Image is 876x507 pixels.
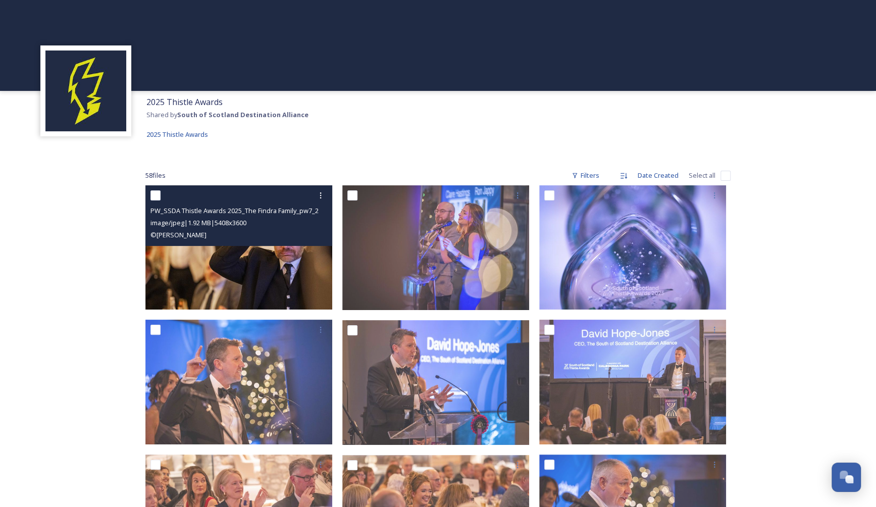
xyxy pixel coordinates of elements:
[145,320,332,444] img: PW_SSDA Thistle Awards 2025_The Findra Family_pw7_2773.JPG
[146,96,223,108] span: 2025 Thistle Awards
[539,320,726,444] img: PW_SSDA Thistle Awards 2025_The Findra Family_pw7_2730.JPG
[177,110,308,119] strong: South of Scotland Destination Alliance
[145,185,332,310] img: PW_SSDA Thistle Awards 2025_The Findra Family_pw7_2896.JPG
[566,166,604,185] div: Filters
[146,130,208,139] span: 2025 Thistle Awards
[145,171,166,180] span: 58 file s
[539,185,726,310] img: PW_SSDA Thistle Awards 2025_The Findra Family_pw7_2854.JPG
[150,206,341,215] span: PW_SSDA Thistle Awards 2025_The Findra Family_pw7_2896.JPG
[146,110,308,119] span: Shared by
[342,185,529,310] img: PW_SSDA Thistle Awards 2025_The Findra Family_pw7_2799.JPG
[832,463,861,492] button: Open Chat
[633,166,684,185] div: Date Created
[45,50,126,131] img: images.jpeg
[146,128,208,140] a: 2025 Thistle Awards
[342,320,529,445] img: PW_SSDA Thistle Awards 2025_The Findra Family_pw7_2753.JPG
[150,218,246,227] span: image/jpeg | 1.92 MB | 5408 x 3600
[150,230,207,239] span: © [PERSON_NAME]
[689,171,715,180] span: Select all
